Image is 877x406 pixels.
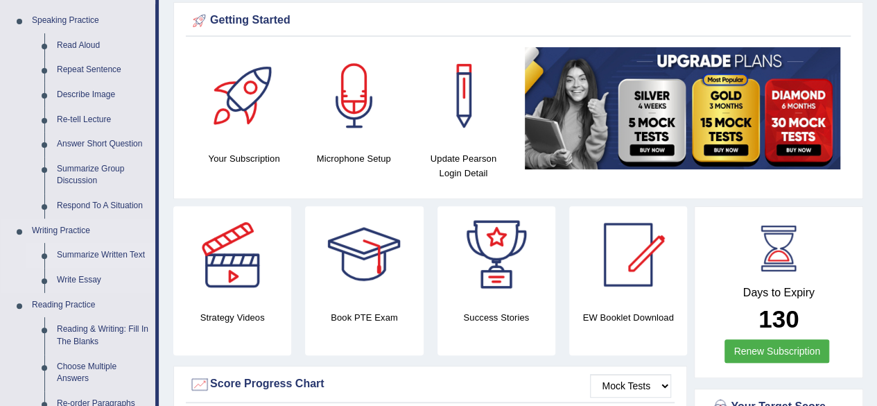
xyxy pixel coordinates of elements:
[569,310,687,325] h4: EW Booklet Download
[51,317,155,354] a: Reading & Writing: Fill In The Blanks
[525,47,840,169] img: small5.jpg
[51,194,155,219] a: Respond To A Situation
[710,287,847,299] h4: Days to Expiry
[196,151,292,166] h4: Your Subscription
[437,310,555,325] h4: Success Stories
[415,151,511,180] h4: Update Pearson Login Detail
[189,10,847,31] div: Getting Started
[51,33,155,58] a: Read Aloud
[26,293,155,318] a: Reading Practice
[26,219,155,244] a: Writing Practice
[51,355,155,391] a: Choose Multiple Answers
[51,83,155,108] a: Describe Image
[51,132,155,157] a: Answer Short Question
[51,58,155,83] a: Repeat Sentence
[724,339,829,363] a: Renew Subscription
[758,305,799,332] b: 130
[51,243,155,268] a: Summarize Written Text
[305,310,423,325] h4: Book PTE Exam
[51,157,155,194] a: Summarize Group Discussion
[306,151,401,166] h4: Microphone Setup
[26,8,155,33] a: Speaking Practice
[51,108,155,133] a: Re-tell Lecture
[173,310,291,325] h4: Strategy Videos
[51,268,155,293] a: Write Essay
[189,374,671,395] div: Score Progress Chart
